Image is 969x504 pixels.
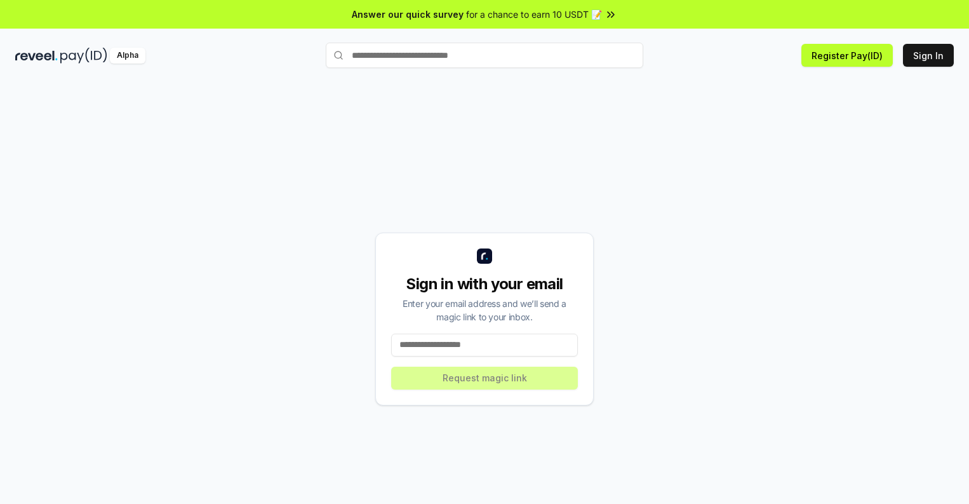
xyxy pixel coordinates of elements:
img: reveel_dark [15,48,58,64]
div: Sign in with your email [391,274,578,294]
button: Sign In [903,44,954,67]
span: for a chance to earn 10 USDT 📝 [466,8,602,21]
div: Alpha [110,48,145,64]
button: Register Pay(ID) [801,44,893,67]
img: pay_id [60,48,107,64]
div: Enter your email address and we’ll send a magic link to your inbox. [391,297,578,324]
span: Answer our quick survey [352,8,464,21]
img: logo_small [477,249,492,264]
